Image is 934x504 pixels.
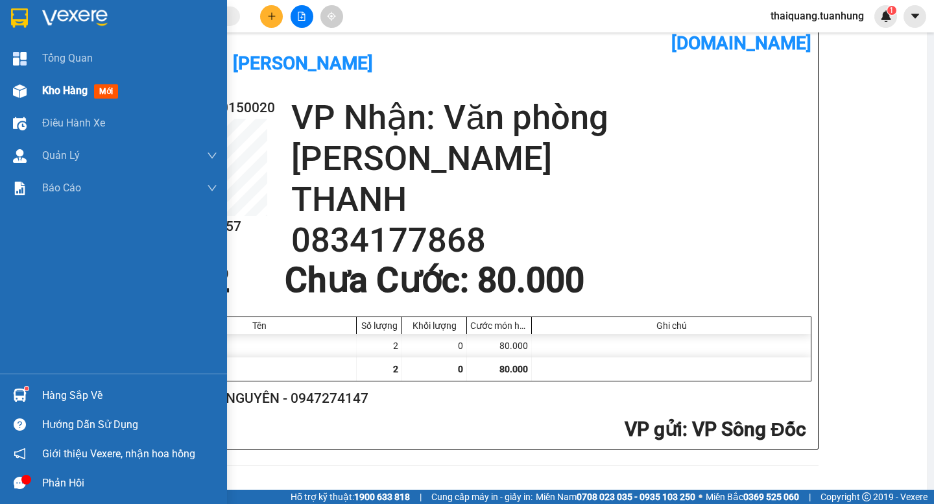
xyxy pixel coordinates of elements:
[458,364,463,374] span: 0
[431,490,533,504] span: Cung cấp máy in - giấy in:
[42,415,217,435] div: Hướng dẫn sử dụng
[320,5,343,28] button: aim
[291,220,811,261] h2: 0834177868
[13,52,27,66] img: dashboard-icon
[291,490,410,504] span: Hỗ trợ kỹ thuật:
[207,183,217,193] span: down
[420,490,422,504] span: |
[42,474,217,493] div: Phản hồi
[13,84,27,98] img: warehouse-icon
[706,490,799,504] span: Miền Bắc
[42,50,93,66] span: Tổng Quan
[535,320,808,331] div: Ghi chú
[402,334,467,357] div: 0
[889,6,894,15] span: 1
[699,494,702,499] span: ⚪️
[42,147,80,163] span: Quản Lý
[94,84,118,99] span: mới
[162,388,806,409] h2: Người gửi: NGUYÊN - 0947274147
[25,387,29,390] sup: 1
[11,8,28,28] img: logo-vxr
[162,416,806,443] h2: : VP Sông Đốc
[13,117,27,130] img: warehouse-icon
[470,320,528,331] div: Cước món hàng
[207,150,217,161] span: down
[357,334,402,357] div: 2
[671,32,811,54] b: [DOMAIN_NAME]
[162,334,357,357] div: thùng (Khác)
[291,97,811,179] h2: VP Nhận: Văn phòng [PERSON_NAME]
[760,8,874,24] span: thaiquang.tuanhung
[42,115,105,131] span: Điều hành xe
[360,320,398,331] div: Số lượng
[233,53,373,74] b: [PERSON_NAME]
[42,180,81,196] span: Báo cáo
[14,448,26,460] span: notification
[297,12,306,21] span: file-add
[625,418,682,440] span: VP gửi
[880,10,892,22] img: icon-new-feature
[467,334,532,357] div: 80.000
[327,12,336,21] span: aim
[42,446,195,462] span: Giới thiệu Vexere, nhận hoa hồng
[277,261,592,300] div: Chưa Cước : 80.000
[14,477,26,489] span: message
[577,492,695,502] strong: 0708 023 035 - 0935 103 250
[393,364,398,374] span: 2
[165,320,353,331] div: Tên
[13,182,27,195] img: solution-icon
[291,5,313,28] button: file-add
[354,492,410,502] strong: 1900 633 818
[862,492,871,501] span: copyright
[499,364,528,374] span: 80.000
[809,490,811,504] span: |
[291,179,811,220] h2: THANH
[42,84,88,97] span: Kho hàng
[42,386,217,405] div: Hàng sắp về
[536,490,695,504] span: Miền Nam
[13,389,27,402] img: warehouse-icon
[267,12,276,21] span: plus
[405,320,463,331] div: Khối lượng
[909,10,921,22] span: caret-down
[14,418,26,431] span: question-circle
[260,5,283,28] button: plus
[743,492,799,502] strong: 0369 525 060
[13,149,27,163] img: warehouse-icon
[887,6,896,15] sup: 1
[904,5,926,28] button: caret-down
